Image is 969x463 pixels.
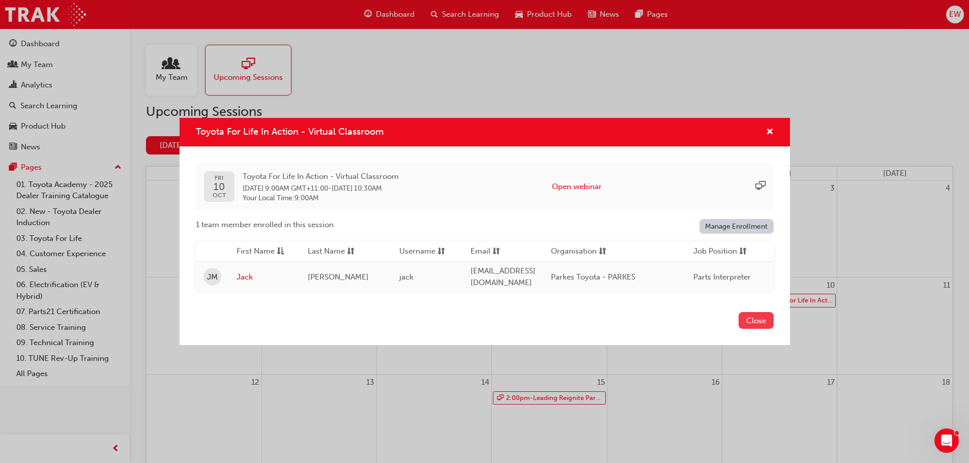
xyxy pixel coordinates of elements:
[766,126,774,139] button: cross-icon
[399,245,455,258] button: Usernamesorting-icon
[207,271,218,283] span: JM
[551,245,607,258] button: Organisationsorting-icon
[237,245,292,258] button: First Nameasc-icon
[437,245,445,258] span: sorting-icon
[934,428,959,453] iframe: Intercom live chat
[243,171,399,203] div: -
[739,312,774,329] button: Close
[213,175,226,181] span: FRI
[739,245,747,258] span: sorting-icon
[243,194,399,203] span: Your Local Time : 9:00AM
[471,245,490,258] span: Email
[492,245,500,258] span: sorting-icon
[699,219,774,234] a: Manage Enrollment
[347,245,355,258] span: sorting-icon
[693,272,751,282] span: Parts Interpreter
[277,245,284,258] span: asc-icon
[755,181,766,193] span: sessionType_ONLINE_URL-icon
[399,245,435,258] span: Username
[237,271,292,283] a: Jack
[599,245,606,258] span: sorting-icon
[552,181,602,193] button: Open webinar
[471,266,536,287] span: [EMAIL_ADDRESS][DOMAIN_NAME]
[399,272,414,282] span: jack
[237,245,275,258] span: First Name
[180,118,790,346] div: Toyota For Life In Action - Virtual Classroom
[308,245,345,258] span: Last Name
[243,184,328,193] span: 10 Oct 2025 9:00AM GMT+11:00
[551,245,597,258] span: Organisation
[693,245,749,258] button: Job Positionsorting-icon
[551,272,635,282] span: Parkes Toyota - PARKES
[213,192,226,199] span: OCT
[766,128,774,137] span: cross-icon
[332,184,382,193] span: 10 Oct 2025 10:30AM
[213,181,226,192] span: 10
[308,245,364,258] button: Last Namesorting-icon
[243,171,399,182] span: Toyota For Life In Action - Virtual Classroom
[308,272,369,282] span: [PERSON_NAME]
[471,245,526,258] button: Emailsorting-icon
[196,219,334,231] span: 1 team member enrolled in this session
[196,126,384,137] span: Toyota For Life In Action - Virtual Classroom
[693,245,737,258] span: Job Position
